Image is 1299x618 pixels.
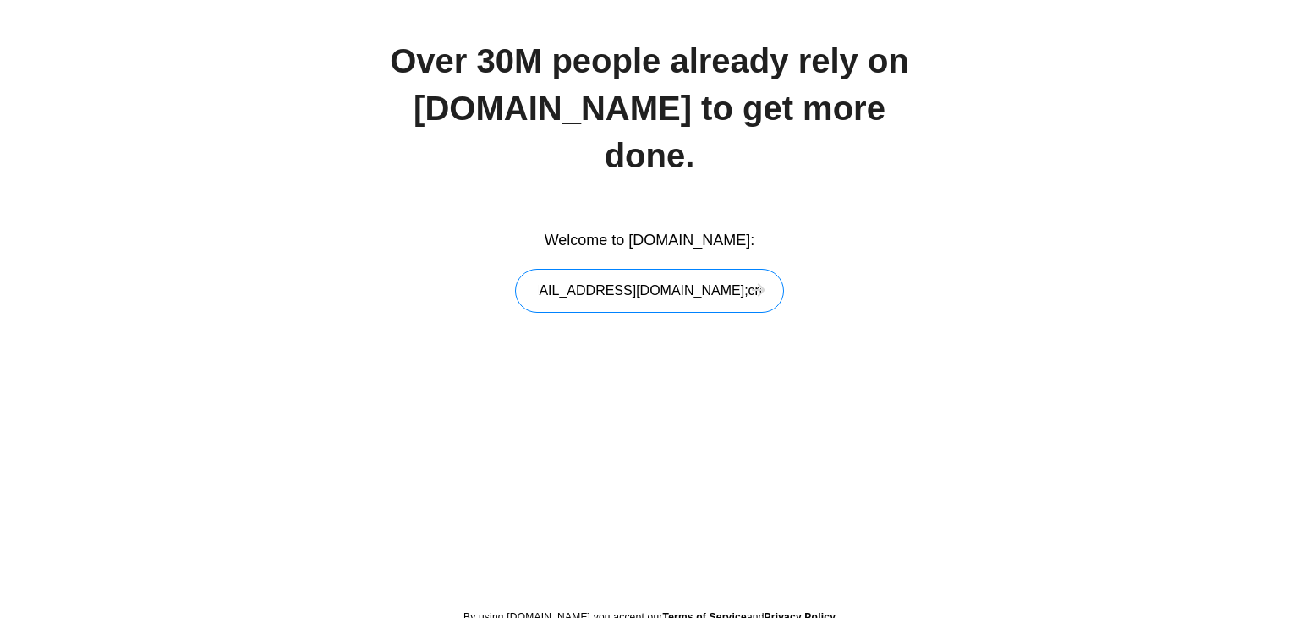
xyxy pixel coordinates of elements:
[387,230,912,251] div: Welcome to [DOMAIN_NAME]:
[387,37,912,179] div: Over 30M people already rely on [DOMAIN_NAME] to get more done.
[515,269,784,313] input: Email
[745,281,772,299] button: Loading…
